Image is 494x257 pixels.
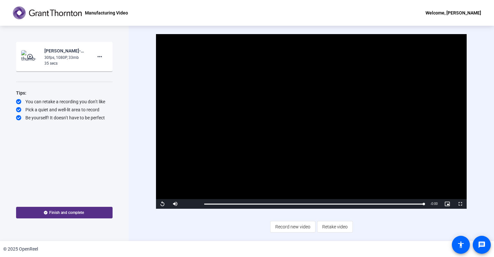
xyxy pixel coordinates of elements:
[454,199,467,209] button: Fullscreen
[317,221,353,233] button: Retake video
[441,199,454,209] button: Picture-in-Picture
[16,89,113,97] div: Tips:
[96,53,104,60] mat-icon: more_horiz
[16,98,113,105] div: You can retake a recording you don’t like
[275,221,310,233] span: Record new video
[270,221,316,233] button: Record new video
[16,207,113,218] button: Finish and complete
[44,60,87,66] div: 35 secs
[13,6,82,19] img: OpenReel logo
[16,106,113,113] div: Pick a quiet and well-lit area to record
[430,202,431,206] span: -
[431,202,437,206] span: 0:00
[49,210,84,215] span: Finish and complete
[85,9,128,17] p: Manufacturing Video
[3,246,38,252] div: © 2025 OpenReel
[204,204,424,205] div: Progress Bar
[156,34,467,209] div: Video Player
[44,47,87,55] div: [PERSON_NAME]-Manufacturing Day Content-Manufacturing Video-1757516104230-webcam
[478,241,486,249] mat-icon: message
[457,241,465,249] mat-icon: accessibility
[44,55,87,60] div: 30fps, 1080P, 33mb
[425,9,481,17] div: Welcome, [PERSON_NAME]
[169,199,182,209] button: Mute
[322,221,348,233] span: Retake video
[21,50,40,63] img: thumb-nail
[27,53,34,60] mat-icon: play_circle_outline
[156,199,169,209] button: Replay
[16,115,113,121] div: Be yourself! It doesn’t have to be perfect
